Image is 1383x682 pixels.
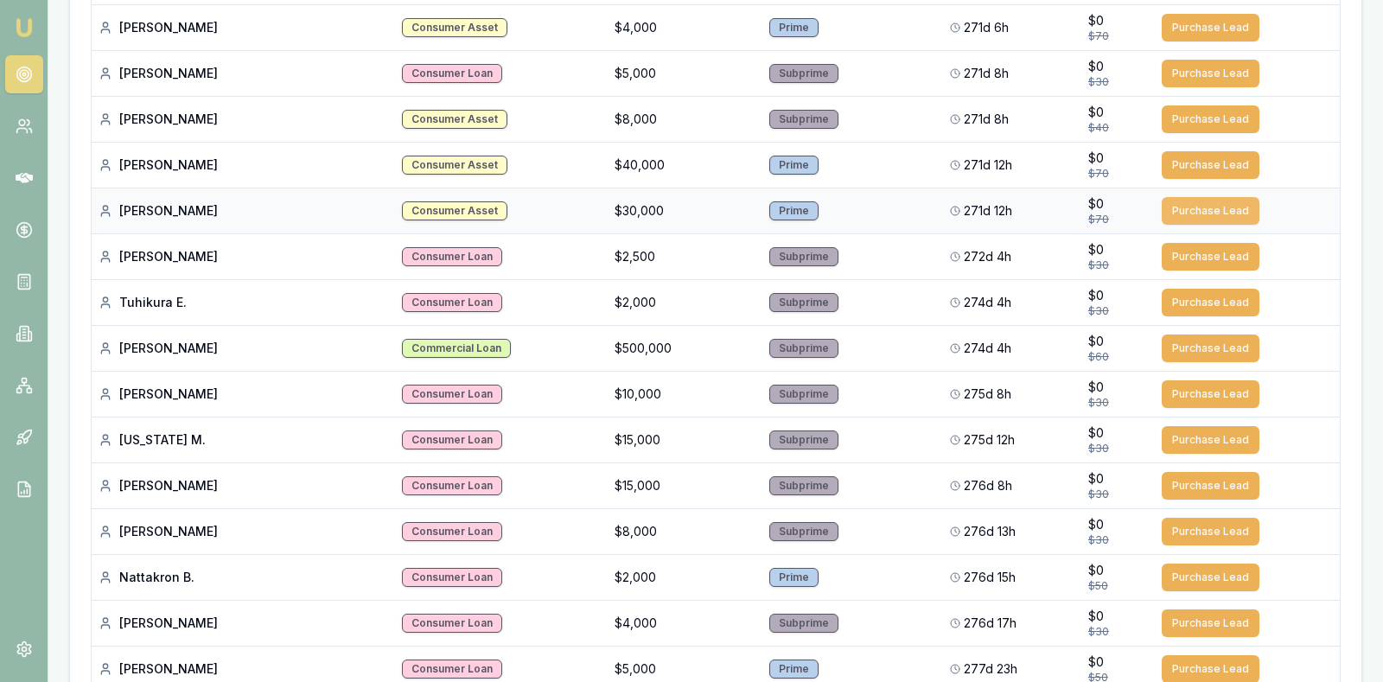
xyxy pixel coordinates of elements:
span: 275d 12h [964,431,1015,449]
span: $0 [1088,379,1104,396]
div: [US_STATE] M. [99,431,388,449]
div: Tuhikura E. [99,294,388,311]
button: Purchase Lead [1162,518,1259,545]
img: emu-icon-u.png [14,17,35,38]
td: $15,000 [608,417,762,462]
div: [PERSON_NAME] [99,386,388,403]
div: Subprime [769,522,838,541]
button: Purchase Lead [1162,105,1259,133]
div: Consumer Loan [402,64,502,83]
td: $4,000 [608,4,762,50]
div: Subprime [769,476,838,495]
span: $0 [1088,424,1104,442]
div: [PERSON_NAME] [99,523,388,540]
button: Purchase Lead [1162,151,1259,179]
div: Consumer Loan [402,614,502,633]
span: 271d 8h [964,111,1009,128]
td: $5,000 [608,50,762,96]
span: 274d 4h [964,294,1011,311]
div: Consumer Loan [402,522,502,541]
td: $4,000 [608,600,762,646]
div: Prime [769,568,819,587]
span: $0 [1088,287,1104,304]
span: $0 [1088,333,1104,350]
td: $2,000 [608,279,762,325]
div: [PERSON_NAME] [99,65,388,82]
div: Subprime [769,293,838,312]
span: $0 [1088,58,1104,75]
span: 276d 15h [964,569,1016,586]
div: Consumer Loan [402,385,502,404]
div: Consumer Loan [402,568,502,587]
div: [PERSON_NAME] [99,340,388,357]
td: $2,500 [608,233,762,279]
div: Consumer Asset [402,18,507,37]
div: [PERSON_NAME] [99,156,388,174]
div: $70 [1088,167,1148,181]
button: Purchase Lead [1162,380,1259,408]
td: $30,000 [608,188,762,233]
span: $0 [1088,195,1104,213]
span: $0 [1088,653,1104,671]
span: $0 [1088,470,1104,488]
div: [PERSON_NAME] [99,660,388,678]
div: Subprime [769,385,838,404]
div: Consumer Loan [402,293,502,312]
span: 276d 17h [964,615,1017,632]
div: Subprime [769,247,838,266]
td: $10,000 [608,371,762,417]
button: Purchase Lead [1162,335,1259,362]
div: $30 [1088,488,1148,501]
div: $50 [1088,579,1148,593]
div: Prime [769,18,819,37]
span: $0 [1088,241,1104,258]
div: [PERSON_NAME] [99,19,388,36]
button: Purchase Lead [1162,472,1259,500]
span: $0 [1088,104,1104,121]
div: $70 [1088,29,1148,43]
div: [PERSON_NAME] [99,477,388,494]
td: $2,000 [608,554,762,600]
div: $30 [1088,533,1148,547]
span: $0 [1088,562,1104,579]
span: 271d 12h [964,156,1012,174]
div: $30 [1088,258,1148,272]
div: Nattakron B. [99,569,388,586]
td: $40,000 [608,142,762,188]
button: Purchase Lead [1162,60,1259,87]
td: $15,000 [608,462,762,508]
button: Purchase Lead [1162,426,1259,454]
span: 271d 8h [964,65,1009,82]
div: $40 [1088,121,1148,135]
div: Consumer Loan [402,430,502,449]
button: Purchase Lead [1162,14,1259,41]
span: 276d 13h [964,523,1016,540]
div: Prime [769,201,819,220]
span: $0 [1088,150,1104,167]
span: 276d 8h [964,477,1012,494]
span: 272d 4h [964,248,1011,265]
button: Purchase Lead [1162,243,1259,271]
div: $30 [1088,625,1148,639]
div: $30 [1088,442,1148,456]
span: $0 [1088,516,1104,533]
div: Commercial Loan [402,339,511,358]
button: Purchase Lead [1162,609,1259,637]
div: Subprime [769,110,838,129]
div: $30 [1088,304,1148,318]
span: 271d 6h [964,19,1009,36]
div: [PERSON_NAME] [99,202,388,220]
td: $8,000 [608,508,762,554]
div: $60 [1088,350,1148,364]
div: Consumer Loan [402,247,502,266]
div: $30 [1088,75,1148,89]
button: Purchase Lead [1162,564,1259,591]
div: Subprime [769,339,838,358]
td: $500,000 [608,325,762,371]
div: Subprime [769,614,838,633]
div: [PERSON_NAME] [99,248,388,265]
div: $70 [1088,213,1148,226]
span: 277d 23h [964,660,1017,678]
span: 275d 8h [964,386,1011,403]
div: Prime [769,156,819,175]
